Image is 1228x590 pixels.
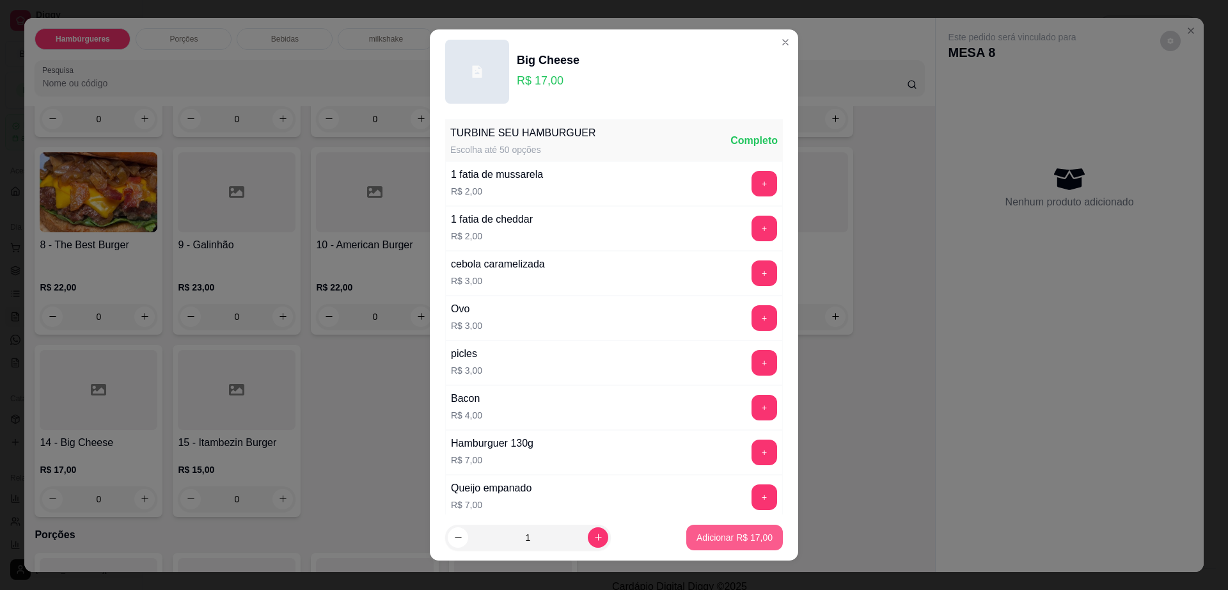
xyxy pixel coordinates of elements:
[752,484,777,510] button: add
[451,257,545,272] div: cebola caramelizada
[451,275,545,287] p: R$ 3,00
[451,409,482,422] p: R$ 4,00
[752,216,777,241] button: add
[451,454,533,466] p: R$ 7,00
[752,350,777,376] button: add
[451,212,533,227] div: 1 fatia de cheddar
[448,527,468,548] button: decrease-product-quantity
[451,498,531,511] p: R$ 7,00
[450,125,596,141] div: TURBINE SEU HAMBURGUER
[752,395,777,420] button: add
[451,167,543,182] div: 1 fatia de mussarela
[451,391,482,406] div: Bacon
[451,364,482,377] p: R$ 3,00
[697,531,773,544] p: Adicionar R$ 17,00
[451,436,533,451] div: Hamburguer 130g
[588,527,608,548] button: increase-product-quantity
[451,301,482,317] div: Ovo
[752,171,777,196] button: add
[451,481,531,496] div: Queijo empanado
[451,346,482,362] div: picles
[730,133,778,148] div: Completo
[451,230,533,243] p: R$ 2,00
[451,185,543,198] p: R$ 2,00
[517,72,579,90] p: R$ 17,00
[451,319,482,332] p: R$ 3,00
[775,32,796,52] button: Close
[752,440,777,465] button: add
[752,305,777,331] button: add
[686,525,783,550] button: Adicionar R$ 17,00
[752,260,777,286] button: add
[450,143,596,156] div: Escolha até 50 opções
[517,51,579,69] div: Big Cheese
